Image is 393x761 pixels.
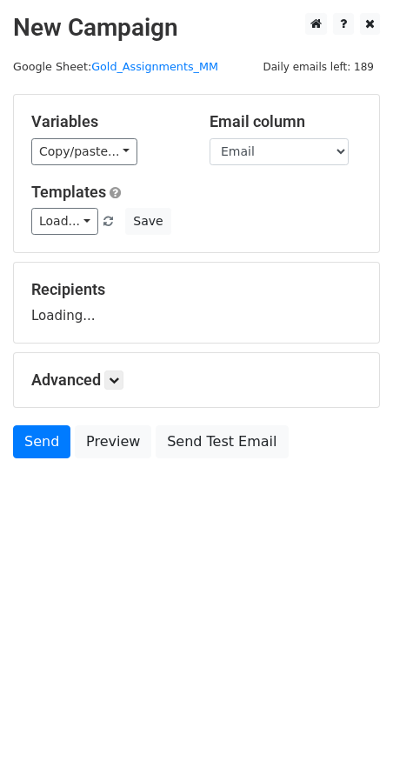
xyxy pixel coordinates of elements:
[75,425,151,458] a: Preview
[256,60,380,73] a: Daily emails left: 189
[31,208,98,235] a: Load...
[31,138,137,165] a: Copy/paste...
[31,112,183,131] h5: Variables
[13,13,380,43] h2: New Campaign
[256,57,380,77] span: Daily emails left: 189
[125,208,170,235] button: Save
[156,425,288,458] a: Send Test Email
[31,280,362,299] h5: Recipients
[210,112,362,131] h5: Email column
[31,370,362,390] h5: Advanced
[31,183,106,201] a: Templates
[31,280,362,325] div: Loading...
[13,425,70,458] a: Send
[91,60,218,73] a: Gold_Assignments_MM
[13,60,218,73] small: Google Sheet:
